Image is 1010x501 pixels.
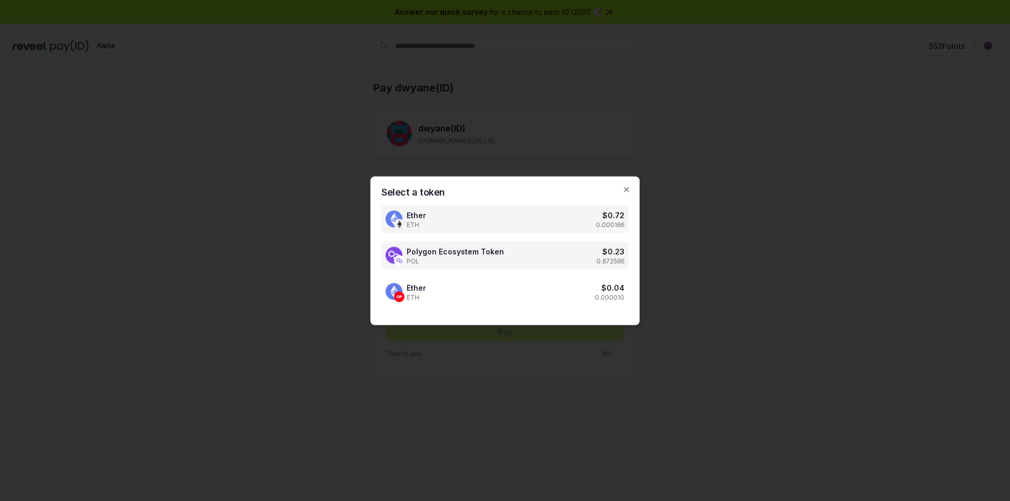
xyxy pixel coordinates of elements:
[394,255,405,266] img: Polygon Ecosystem Token
[407,220,426,229] span: ETH
[407,282,426,293] span: Ether
[596,220,624,229] p: 0.000166
[394,292,405,302] img: Ether
[597,257,624,265] p: 0.872586
[595,293,624,301] p: 0.000010
[386,211,402,228] img: Ether
[386,247,402,264] img: Polygon Ecosystem Token
[386,283,402,300] img: Ether
[602,246,624,257] h3: $ 0.23
[601,282,624,293] h3: $ 0.04
[407,209,426,220] span: Ether
[381,187,629,197] h2: Select a token
[407,246,504,257] span: Polygon Ecosystem Token
[394,219,405,230] img: Ether
[407,257,504,265] span: POL
[407,293,426,301] span: ETH
[602,209,624,220] h3: $ 0.72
